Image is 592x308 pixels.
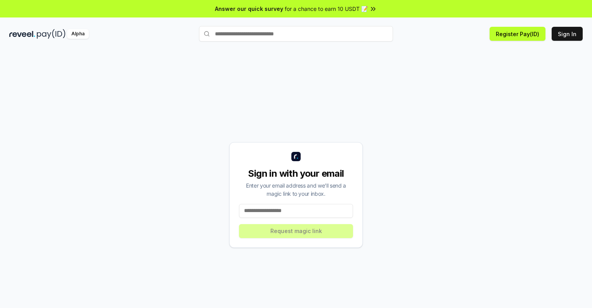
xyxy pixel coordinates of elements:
button: Register Pay(ID) [490,27,545,41]
div: Sign in with your email [239,167,353,180]
span: for a chance to earn 10 USDT 📝 [285,5,368,13]
img: pay_id [37,29,66,39]
button: Sign In [552,27,583,41]
img: logo_small [291,152,301,161]
div: Enter your email address and we’ll send a magic link to your inbox. [239,181,353,198]
span: Answer our quick survey [215,5,283,13]
img: reveel_dark [9,29,35,39]
div: Alpha [67,29,89,39]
